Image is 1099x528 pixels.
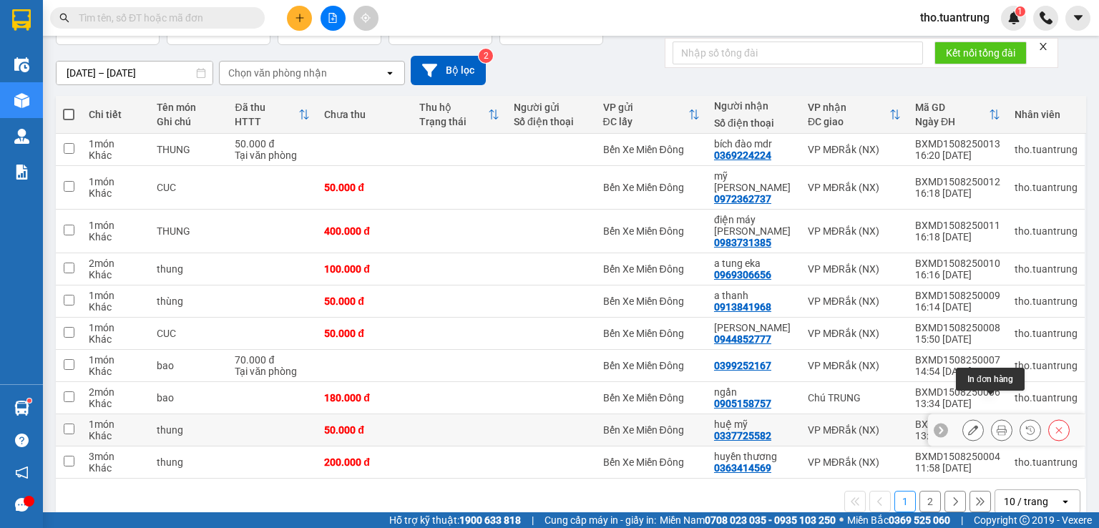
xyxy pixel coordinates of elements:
[808,328,901,339] div: VP MĐRắk (NX)
[915,116,989,127] div: Ngày ĐH
[324,392,404,404] div: 180.000 đ
[157,144,220,155] div: THUNG
[808,424,901,436] div: VP MĐRắk (NX)
[714,117,793,129] div: Số điện thoại
[14,93,29,108] img: warehouse-icon
[714,214,793,237] div: điện máy tuấn
[419,116,488,127] div: Trạng thái
[1072,11,1085,24] span: caret-down
[89,269,142,280] div: Khác
[89,290,142,301] div: 1 món
[660,512,836,528] span: Miền Nam
[411,56,486,85] button: Bộ lọc
[89,109,142,120] div: Chi tiết
[673,41,923,64] input: Nhập số tổng đài
[11,92,129,109] div: 50.000
[1020,515,1030,525] span: copyright
[412,96,507,134] th: Toggle SortBy
[603,295,700,307] div: Bến Xe Miền Đông
[235,366,310,377] div: Tại văn phòng
[235,102,298,113] div: Đã thu
[962,419,984,441] div: Sửa đơn hàng
[361,13,371,23] span: aim
[57,62,213,84] input: Select a date range.
[157,102,220,113] div: Tên món
[324,295,404,307] div: 50.000 đ
[603,225,700,237] div: Bến Xe Miền Đông
[915,462,1000,474] div: 11:58 [DATE]
[324,424,404,436] div: 50.000 đ
[1038,41,1048,52] span: close
[14,165,29,180] img: solution-icon
[157,263,220,275] div: thung
[157,225,220,237] div: THUNG
[89,258,142,269] div: 2 món
[1015,182,1078,193] div: tho.tuantrung
[714,360,771,371] div: 0399252167
[157,424,220,436] div: thung
[324,456,404,468] div: 200.000 đ
[808,456,901,468] div: VP MĐRắk (NX)
[137,64,252,84] div: 0369224224
[1040,11,1052,24] img: phone-icon
[157,456,220,468] div: thung
[808,295,901,307] div: VP MĐRắk (NX)
[321,6,346,31] button: file-add
[934,41,1027,64] button: Kết nối tổng đài
[14,401,29,416] img: warehouse-icon
[956,368,1025,391] div: In đơn hàng
[915,366,1000,377] div: 14:54 [DATE]
[808,116,889,127] div: ĐC giao
[909,9,1001,26] span: tho.tuantrung
[15,434,29,447] span: question-circle
[714,170,793,193] div: mỹ hiếu
[1060,496,1071,507] svg: open
[714,237,771,248] div: 0983731385
[808,263,901,275] div: VP MĐRắk (NX)
[1015,263,1078,275] div: tho.tuantrung
[12,14,34,29] span: Gửi:
[89,430,142,441] div: Khác
[961,512,963,528] span: |
[603,392,700,404] div: Bến Xe Miền Đông
[514,116,589,127] div: Số điện thoại
[157,182,220,193] div: CUC
[714,333,771,345] div: 0944852777
[514,102,589,113] div: Người gửi
[839,517,844,523] span: ⚪️
[328,13,338,23] span: file-add
[847,512,950,528] span: Miền Bắc
[603,116,688,127] div: ĐC lấy
[15,466,29,479] span: notification
[235,138,310,150] div: 50.000 đ
[915,398,1000,409] div: 13:34 [DATE]
[1004,494,1048,509] div: 10 / trang
[137,12,252,47] div: VP MĐRắk (NX)
[714,290,793,301] div: a thanh
[228,96,317,134] th: Toggle SortBy
[324,263,404,275] div: 100.000 đ
[915,150,1000,161] div: 16:20 [DATE]
[157,295,220,307] div: thùng
[384,67,396,79] svg: open
[1015,456,1078,468] div: tho.tuantrung
[89,322,142,333] div: 1 món
[137,14,171,29] span: Nhận:
[714,462,771,474] div: 0363414569
[714,193,771,205] div: 0972362737
[353,6,378,31] button: aim
[603,328,700,339] div: Bến Xe Miền Đông
[532,512,534,528] span: |
[714,322,793,333] div: phương dung
[714,398,771,409] div: 0905158757
[915,138,1000,150] div: BXMD1508250013
[946,45,1015,61] span: Kết nối tổng đài
[915,176,1000,187] div: BXMD1508250012
[915,102,989,113] div: Mã GD
[603,456,700,468] div: Bến Xe Miền Đông
[808,144,901,155] div: VP MĐRắk (NX)
[544,512,656,528] span: Cung cấp máy in - giấy in:
[89,451,142,462] div: 3 món
[89,220,142,231] div: 1 món
[915,354,1000,366] div: BXMD1508250007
